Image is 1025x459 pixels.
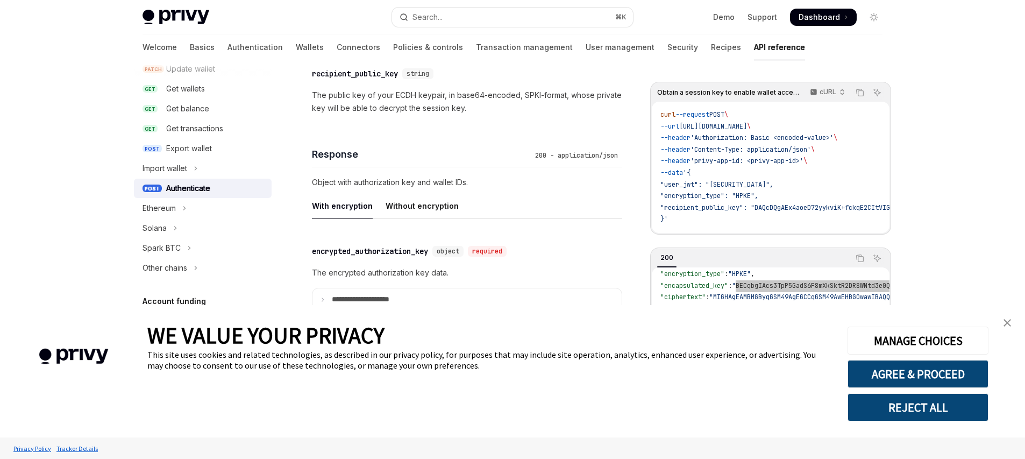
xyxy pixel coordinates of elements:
[227,34,283,60] a: Authentication
[143,34,177,60] a: Welcome
[312,147,531,161] h4: Response
[811,145,815,154] span: \
[667,34,698,60] a: Security
[190,34,215,60] a: Basics
[134,119,272,138] a: GETGet transactions
[134,99,272,118] a: GETGet balance
[407,69,429,78] span: string
[392,8,633,27] button: Open search
[143,85,158,93] span: GET
[166,122,223,135] div: Get transactions
[166,102,209,115] div: Get balance
[660,293,706,301] span: "ciphertext"
[412,11,443,24] div: Search...
[996,312,1018,334] a: close banner
[724,270,728,278] span: :
[660,145,691,154] span: --header
[660,281,728,290] span: "encapsulated_key"
[728,281,732,290] span: :
[657,251,677,264] div: 200
[531,150,622,161] div: 200 - application/json
[147,321,385,349] span: WE VALUE YOUR PRIVACY
[728,270,751,278] span: "HPKE"
[312,246,428,257] div: encrypted_authorization_key
[848,360,988,388] button: AGREE & PROCEED
[660,157,691,165] span: --header
[134,179,272,198] a: POSTAuthenticate
[134,238,272,258] button: Toggle Spark BTC section
[660,192,758,200] span: "encryption_type": "HPKE",
[820,88,836,96] p: cURL
[660,305,668,313] span: },
[437,247,459,256] span: object
[147,349,831,371] div: This site uses cookies and related technologies, as described in our privacy policy, for purposes...
[468,246,507,257] div: required
[312,193,373,218] div: With encryption
[691,145,811,154] span: 'Content-Type: application/json'
[134,199,272,218] button: Toggle Ethereum section
[657,88,800,97] span: Obtain a session key to enable wallet access.
[691,157,803,165] span: 'privy-app-id: <privy-app-id>'
[751,270,754,278] span: ,
[683,168,691,177] span: '{
[312,266,622,279] p: The encrypted authorization key data.
[143,105,158,113] span: GET
[296,34,324,60] a: Wallets
[865,9,882,26] button: Toggle dark mode
[54,439,101,458] a: Tracker Details
[143,145,162,153] span: POST
[143,222,167,235] div: Solana
[803,157,807,165] span: \
[143,242,181,255] div: Spark BTC
[660,270,724,278] span: "encryption_type"
[724,110,728,119] span: \
[134,258,272,278] button: Toggle Other chains section
[709,110,724,119] span: POST
[711,34,741,60] a: Recipes
[312,68,398,79] div: recipient_public_key
[799,12,840,23] span: Dashboard
[675,110,709,119] span: --request
[853,251,867,265] button: Copy the contents from the code block
[143,10,209,25] img: light logo
[166,182,210,195] div: Authenticate
[134,79,272,98] a: GETGet wallets
[748,12,777,23] a: Support
[660,168,683,177] span: --data
[660,122,679,131] span: --url
[660,133,691,142] span: --header
[713,12,735,23] a: Demo
[134,218,272,238] button: Toggle Solana section
[848,393,988,421] button: REJECT ALL
[706,293,709,301] span: :
[586,34,654,60] a: User management
[1003,319,1011,327] img: close banner
[134,139,272,158] a: POSTExport wallet
[691,133,834,142] span: 'Authorization: Basic <encoded-value>'
[143,262,187,274] div: Other chains
[143,295,206,308] h5: Account funding
[11,439,54,458] a: Privacy Policy
[754,34,805,60] a: API reference
[143,162,187,175] div: Import wallet
[804,83,850,102] button: cURL
[134,159,272,178] button: Toggle Import wallet section
[853,86,867,100] button: Copy the contents from the code block
[16,333,131,380] img: company logo
[615,13,627,22] span: ⌘ K
[660,215,668,223] span: }'
[848,327,988,355] button: MANAGE CHOICES
[476,34,573,60] a: Transaction management
[393,34,463,60] a: Policies & controls
[834,133,837,142] span: \
[679,122,747,131] span: [URL][DOMAIN_NAME]
[870,86,884,100] button: Ask AI
[337,34,380,60] a: Connectors
[166,82,205,95] div: Get wallets
[790,9,857,26] a: Dashboard
[747,122,751,131] span: \
[143,202,176,215] div: Ethereum
[660,110,675,119] span: curl
[312,176,622,189] p: Object with authorization key and wallet IDs.
[312,89,622,115] p: The public key of your ECDH keypair, in base64-encoded, SPKI-format, whose private key will be ab...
